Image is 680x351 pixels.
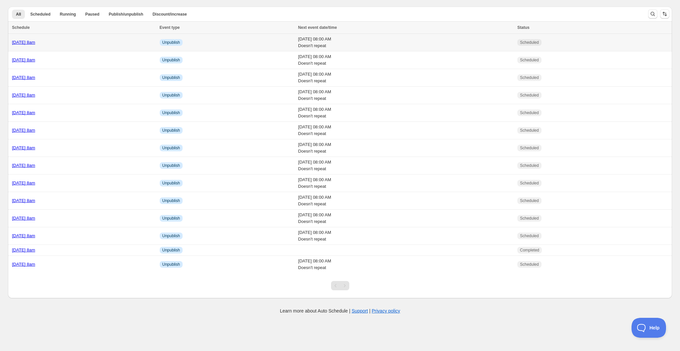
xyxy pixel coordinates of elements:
nav: Pagination [331,281,349,290]
span: Unpublish [162,198,180,203]
button: Sort the results [660,9,669,19]
span: Unpublish [162,145,180,151]
span: Scheduled [520,198,539,203]
td: [DATE] 08:00 AM Doesn't repeat [296,157,515,175]
span: Scheduled [520,128,539,133]
a: [DATE] 8am [12,262,35,267]
a: [DATE] 8am [12,233,35,238]
a: Privacy policy [372,308,400,314]
span: Paused [85,12,100,17]
span: Running [60,12,76,17]
p: Learn more about Auto Schedule | | [280,308,400,314]
iframe: Help Scout Beacon - Open [632,318,667,338]
span: Unpublish [162,40,180,45]
span: Unpublish [162,163,180,168]
a: Support [352,308,368,314]
span: Unpublish [162,180,180,186]
td: [DATE] 08:00 AM Doesn't repeat [296,256,515,273]
td: [DATE] 08:00 AM Doesn't repeat [296,34,515,51]
td: [DATE] 08:00 AM Doesn't repeat [296,139,515,157]
td: [DATE] 08:00 AM Doesn't repeat [296,175,515,192]
span: Unpublish [162,57,180,63]
span: Unpublish [162,216,180,221]
span: Scheduled [520,163,539,168]
span: Next event date/time [298,25,337,30]
span: Scheduled [30,12,50,17]
span: Publish/unpublish [109,12,143,17]
span: All [16,12,21,17]
a: [DATE] 8am [12,93,35,98]
span: Discount/increase [152,12,187,17]
span: Scheduled [520,233,539,239]
td: [DATE] 08:00 AM Doesn't repeat [296,87,515,104]
span: Unpublish [162,93,180,98]
span: Completed [520,247,539,253]
span: Scheduled [520,93,539,98]
td: [DATE] 08:00 AM Doesn't repeat [296,192,515,210]
span: Scheduled [520,262,539,267]
span: Event type [160,25,180,30]
a: [DATE] 8am [12,40,35,45]
a: [DATE] 8am [12,75,35,80]
span: Scheduled [520,216,539,221]
td: [DATE] 08:00 AM Doesn't repeat [296,104,515,122]
a: [DATE] 8am [12,163,35,168]
a: [DATE] 8am [12,247,35,252]
td: [DATE] 08:00 AM Doesn't repeat [296,122,515,139]
span: Unpublish [162,233,180,239]
span: Scheduled [520,57,539,63]
span: Unpublish [162,110,180,115]
a: [DATE] 8am [12,198,35,203]
td: [DATE] 08:00 AM Doesn't repeat [296,210,515,227]
span: Status [517,25,530,30]
a: [DATE] 8am [12,145,35,150]
a: [DATE] 8am [12,180,35,185]
a: [DATE] 8am [12,128,35,133]
td: [DATE] 08:00 AM Doesn't repeat [296,227,515,245]
span: Unpublish [162,75,180,80]
span: Scheduled [520,180,539,186]
a: [DATE] 8am [12,57,35,62]
button: Search and filter results [648,9,657,19]
span: Scheduled [520,75,539,80]
span: Scheduled [520,110,539,115]
span: Scheduled [520,40,539,45]
td: [DATE] 08:00 AM Doesn't repeat [296,69,515,87]
span: Unpublish [162,128,180,133]
a: [DATE] 8am [12,216,35,221]
span: Unpublish [162,247,180,253]
span: Schedule [12,25,30,30]
td: [DATE] 08:00 AM Doesn't repeat [296,51,515,69]
a: [DATE] 8am [12,110,35,115]
span: Scheduled [520,145,539,151]
span: Unpublish [162,262,180,267]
